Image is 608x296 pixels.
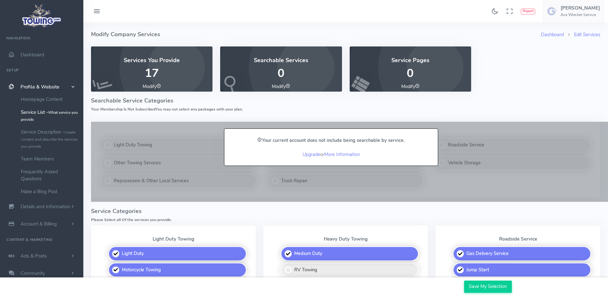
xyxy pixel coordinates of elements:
a: More Information [324,151,360,158]
a: Modify [401,83,420,90]
label: RV Towing [281,263,419,277]
h4: Searchable Service Categories [91,98,600,104]
iframe: Conversations [555,205,608,269]
button: Report [521,9,535,14]
label: Motorcycle Towing [108,263,246,277]
h4: Modify Company Services [91,22,541,46]
span: Account & Billing [21,221,57,227]
p: 0 [357,67,463,80]
a: Modify [272,83,290,90]
a: Homepage Content [16,93,83,106]
small: What service you provide [21,110,78,122]
span: You may not select any packages with your plan. [155,107,243,112]
span: Ads & Posts [21,253,47,259]
span: 0 [278,65,285,81]
label: Light Duty [108,246,246,261]
h6: Ace Wrecker Service [561,13,600,17]
p: Light Duty Towing [99,236,248,242]
h4: Service Pages [357,57,463,64]
p: Roadside Service [443,236,593,242]
span: Details and Information [21,204,71,210]
a: Service Description -Create content and describe the services you provide [16,126,83,152]
div: or [224,129,438,166]
label: Medium Duty [281,246,419,261]
a: Service List -What service you provide [16,106,83,126]
h6: Your Membership Is Not Subscribed [91,107,600,111]
p: Heavy Duty Towing [271,236,421,242]
h4: Searchable Services [228,57,334,64]
a: Dashboard [541,31,564,38]
span: Dashboard [21,52,44,58]
p: 17 [99,67,205,80]
h5: [PERSON_NAME] [561,5,600,11]
strong: Your current account does not include being searchable by service. [257,137,405,144]
a: Team Members [16,152,83,165]
span: Community [21,270,45,276]
label: Gas Delivery Service [453,246,591,261]
h4: Services You Provide [99,57,205,64]
a: Edit Services [574,31,600,38]
small: Create content and describe the services you provide [21,130,78,149]
a: Frequently Asked Questions [16,165,83,185]
label: Jump Start [453,263,591,277]
span: Profile & Website [21,84,59,90]
a: Make a Blog Post [16,185,83,198]
h6: Please Select all Of the services you provide. [91,218,600,222]
a: Upgrade [303,151,320,158]
a: Modify [143,83,161,90]
h4: Service Categories [91,208,600,215]
input: Save My Selection [464,281,512,293]
img: user-image [547,6,557,16]
img: logo [20,2,63,29]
